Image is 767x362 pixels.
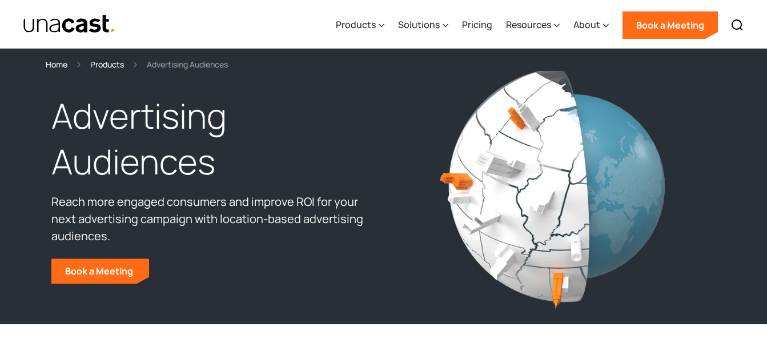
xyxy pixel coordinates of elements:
[90,58,124,71] a: Products
[573,18,600,31] div: About
[573,2,609,49] div: About
[462,2,492,49] a: Pricing
[51,193,378,245] p: Reach more engaged consumers and improve ROI for your next advertising campaign with location-bas...
[51,93,378,185] h1: Advertising Audiences
[398,18,440,31] div: Solutions
[336,2,384,49] div: Products
[336,18,376,31] div: Products
[506,18,551,31] div: Resources
[623,11,718,39] a: Book a Meeting
[730,18,744,32] img: Search icon
[506,2,560,49] div: Resources
[23,14,116,34] img: Unacast text logo
[51,258,149,284] a: Book a Meeting
[438,66,666,310] img: location data visual, globe
[147,58,228,71] div: Advertising Audiences
[398,2,448,49] div: Solutions
[46,58,67,71] a: Home
[23,14,116,34] a: home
